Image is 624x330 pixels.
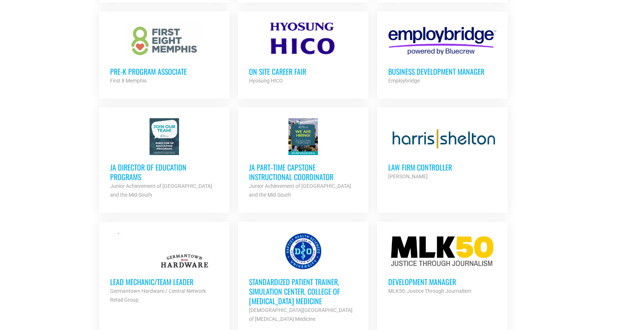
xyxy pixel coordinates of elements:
[388,162,497,172] h3: Law Firm Controller
[388,173,428,179] strong: [PERSON_NAME]
[110,67,218,76] h3: Pre-K Program Associate
[388,78,420,84] strong: Employbridge
[110,183,212,198] strong: Junior Achievement of [GEOGRAPHIC_DATA] and the Mid-South
[388,288,471,294] strong: MLK50: Justice Through Journalism
[249,78,283,84] strong: Hyosung HICO
[388,277,497,287] h3: Development Manager
[377,107,508,192] a: Law Firm Controller [PERSON_NAME]
[110,162,218,182] h3: JA Director of Education Programs
[249,162,357,182] h3: JA Part‐time Capstone Instructional Coordinator
[110,277,218,287] h3: Lead Mechanic/Team Leader
[249,307,353,322] strong: [DEMOGRAPHIC_DATA][GEOGRAPHIC_DATA] of [MEDICAL_DATA] Medicine
[377,11,508,96] a: Business Development Manager Employbridge
[249,277,357,306] h3: Standardized Patient Trainer, Simulation Center, College of [MEDICAL_DATA] Medicine
[377,222,508,306] a: Development Manager MLK50: Justice Through Journalism
[110,78,147,84] strong: First 8 Memphis
[249,67,357,76] h3: On Site Career Fair
[99,107,229,210] a: JA Director of Education Programs Junior Achievement of [GEOGRAPHIC_DATA] and the Mid-South
[238,107,368,210] a: JA Part‐time Capstone Instructional Coordinator Junior Achievement of [GEOGRAPHIC_DATA] and the M...
[110,288,206,303] strong: Germantown Hardware / Central Network Retail Group
[99,11,229,96] a: Pre-K Program Associate First 8 Memphis
[99,222,229,315] a: Lead Mechanic/Team Leader Germantown Hardware / Central Network Retail Group
[249,183,351,198] strong: Junior Achievement of [GEOGRAPHIC_DATA] and the Mid-South
[388,67,497,76] h3: Business Development Manager
[238,11,368,96] a: On Site Career Fair Hyosung HICO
